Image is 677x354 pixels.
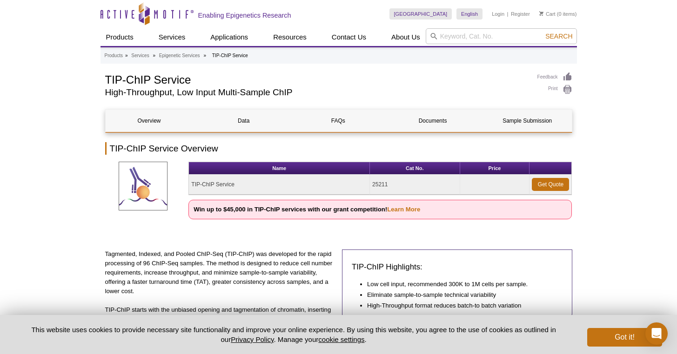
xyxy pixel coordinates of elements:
p: This website uses cookies to provide necessary site functionality and improve your online experie... [15,325,572,344]
h2: High-Throughput, Low Input Multi-Sample ChIP [105,88,528,97]
img: TIP-ChIP Service [119,162,168,210]
li: High-Throughput format reduces batch-to batch variation [367,301,553,310]
a: Feedback [537,72,572,82]
th: Price [460,162,530,175]
th: Cat No. [370,162,460,175]
li: (0 items) [539,8,577,20]
button: cookie settings [318,335,364,343]
a: [GEOGRAPHIC_DATA] [389,8,452,20]
div: Open Intercom Messenger [645,322,668,345]
a: Register [511,11,530,17]
a: Epigenetic Services [159,52,200,60]
h1: TIP-ChIP Service [105,72,528,86]
li: | [507,8,509,20]
a: Services [131,52,149,60]
li: Low cell input, recommended 300K to 1M cells per sample. [367,280,553,289]
h2: Enabling Epigenetics Research [198,11,291,20]
a: Cart [539,11,556,17]
li: » [125,53,128,58]
a: FAQs [295,110,382,132]
p: Tagmented, Indexed, and Pooled ChIP-Seq (TIP-ChIP) was developed for the rapid processing of 96 C... [105,249,335,296]
a: Applications [205,28,254,46]
strong: Win up to $45,000 in TIP-ChIP services with our grant competition! [194,206,420,213]
a: Resources [268,28,312,46]
span: Search [545,33,572,40]
a: Data [200,110,288,132]
h3: TIP-ChIP Highlights: [352,262,563,273]
a: English [456,8,483,20]
a: Print [537,85,572,95]
li: TIP-ChIP Service [212,53,248,58]
h2: TIP-ChIP Service Overview [105,142,572,155]
a: Overview [106,110,193,132]
a: Products [105,52,123,60]
a: Services [153,28,191,46]
li: » [153,53,155,58]
img: Your Cart [539,11,543,16]
a: Products [101,28,139,46]
td: TIP-ChIP Service [189,175,370,195]
button: Search [543,32,575,40]
li: Eliminate sample-to-sample technical variability [367,290,553,300]
a: Contact Us [326,28,372,46]
a: Get Quote [532,178,569,191]
button: Got it! [587,328,662,347]
a: Documents [389,110,476,132]
li: » [203,53,206,58]
a: Login [492,11,504,17]
th: Name [189,162,370,175]
td: 25211 [370,175,460,195]
a: Learn More [387,206,420,213]
a: Privacy Policy [231,335,274,343]
a: About Us [386,28,426,46]
a: Sample Submission [483,110,571,132]
input: Keyword, Cat. No. [426,28,577,44]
